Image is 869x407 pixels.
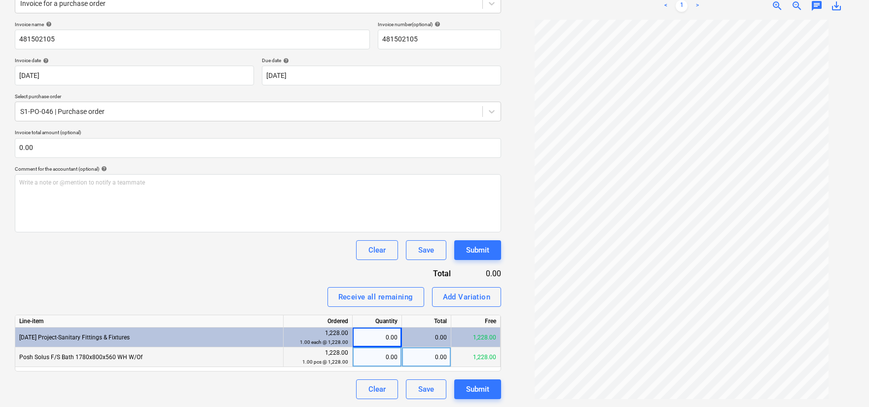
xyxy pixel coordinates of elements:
[402,328,451,347] div: 0.00
[402,347,451,367] div: 0.00
[262,66,501,85] input: Due date not specified
[288,329,348,347] div: 1,228.00
[300,339,348,345] small: 1.00 each @ 1,228.00
[373,268,467,279] div: Total
[451,328,501,347] div: 1,228.00
[820,360,869,407] iframe: Chat Widget
[302,359,348,365] small: 1.00 pcs @ 1,228.00
[284,315,353,328] div: Ordered
[357,328,398,347] div: 0.00
[15,57,254,64] div: Invoice date
[99,166,107,172] span: help
[262,57,501,64] div: Due date
[15,129,501,138] p: Invoice total amount (optional)
[353,315,402,328] div: Quantity
[467,268,501,279] div: 0.00
[418,383,434,396] div: Save
[433,21,440,27] span: help
[356,240,398,260] button: Clear
[41,58,49,64] span: help
[338,291,413,303] div: Receive all remaining
[327,287,424,307] button: Receive all remaining
[406,379,446,399] button: Save
[368,383,386,396] div: Clear
[406,240,446,260] button: Save
[466,244,489,257] div: Submit
[368,244,386,257] div: Clear
[418,244,434,257] div: Save
[454,240,501,260] button: Submit
[15,21,370,28] div: Invoice name
[15,315,284,328] div: Line-item
[15,138,501,158] input: Invoice total amount (optional)
[19,334,130,341] span: 3-15-03 Project-Sanitary Fittings & Fixtures
[432,287,502,307] button: Add Variation
[15,66,254,85] input: Invoice date not specified
[15,93,501,102] p: Select purchase order
[356,379,398,399] button: Clear
[15,166,501,172] div: Comment for the accountant (optional)
[378,30,501,49] input: Invoice number
[466,383,489,396] div: Submit
[443,291,491,303] div: Add Variation
[378,21,501,28] div: Invoice number (optional)
[288,348,348,367] div: 1,228.00
[402,315,451,328] div: Total
[44,21,52,27] span: help
[454,379,501,399] button: Submit
[357,347,398,367] div: 0.00
[281,58,289,64] span: help
[451,315,501,328] div: Free
[15,30,370,49] input: Invoice name
[451,347,501,367] div: 1,228.00
[15,347,284,367] div: Posh Solus F/S Bath 1780x800x560 WH W/Of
